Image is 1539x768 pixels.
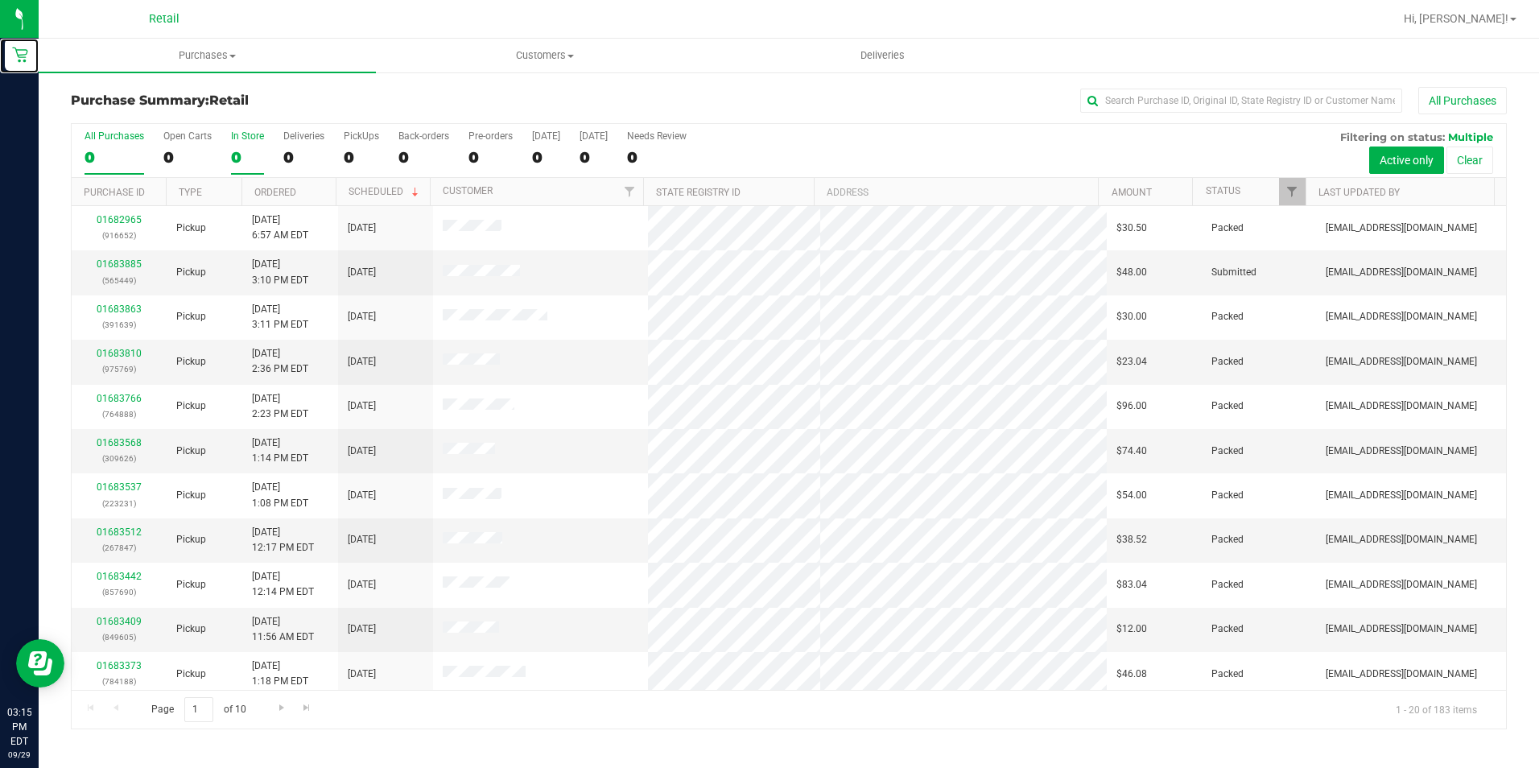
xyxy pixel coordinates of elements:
[1340,130,1445,143] span: Filtering on status:
[1446,147,1493,174] button: Clear
[231,148,264,167] div: 0
[97,214,142,225] a: 01682965
[1112,187,1152,198] a: Amount
[97,393,142,404] a: 01683766
[1116,221,1147,236] span: $30.50
[1369,147,1444,174] button: Active only
[7,705,31,749] p: 03:15 PM EDT
[1211,265,1256,280] span: Submitted
[252,659,308,689] span: [DATE] 1:18 PM EDT
[1116,265,1147,280] span: $48.00
[348,398,376,414] span: [DATE]
[176,265,206,280] span: Pickup
[283,130,324,142] div: Deliveries
[348,444,376,459] span: [DATE]
[348,221,376,236] span: [DATE]
[39,39,376,72] a: Purchases
[1326,667,1477,682] span: [EMAIL_ADDRESS][DOMAIN_NAME]
[1211,621,1244,637] span: Packed
[1326,398,1477,414] span: [EMAIL_ADDRESS][DOMAIN_NAME]
[97,660,142,671] a: 01683373
[1326,532,1477,547] span: [EMAIL_ADDRESS][DOMAIN_NAME]
[348,667,376,682] span: [DATE]
[81,630,157,645] p: (849605)
[252,213,308,243] span: [DATE] 6:57 AM EDT
[97,303,142,315] a: 01683863
[398,148,449,167] div: 0
[1326,309,1477,324] span: [EMAIL_ADDRESS][DOMAIN_NAME]
[81,540,157,555] p: (267847)
[295,697,319,719] a: Go to the last page
[1116,667,1147,682] span: $46.08
[532,148,560,167] div: 0
[163,148,212,167] div: 0
[656,187,741,198] a: State Registry ID
[176,577,206,593] span: Pickup
[176,532,206,547] span: Pickup
[617,178,643,205] a: Filter
[97,258,142,270] a: 01683885
[81,451,157,466] p: (309626)
[1211,532,1244,547] span: Packed
[1326,221,1477,236] span: [EMAIL_ADDRESS][DOMAIN_NAME]
[344,148,379,167] div: 0
[81,584,157,600] p: (857690)
[348,265,376,280] span: [DATE]
[97,348,142,359] a: 01683810
[1211,354,1244,370] span: Packed
[1116,309,1147,324] span: $30.00
[468,148,513,167] div: 0
[283,148,324,167] div: 0
[580,148,608,167] div: 0
[179,187,202,198] a: Type
[176,354,206,370] span: Pickup
[252,480,308,510] span: [DATE] 1:08 PM EDT
[184,697,213,722] input: 1
[1448,130,1493,143] span: Multiple
[7,749,31,761] p: 09/29
[81,407,157,422] p: (764888)
[1211,309,1244,324] span: Packed
[138,697,259,722] span: Page of 10
[1206,185,1240,196] a: Status
[580,130,608,142] div: [DATE]
[532,130,560,142] div: [DATE]
[252,436,308,466] span: [DATE] 1:14 PM EDT
[1318,187,1400,198] a: Last Updated By
[97,481,142,493] a: 01683537
[398,130,449,142] div: Back-orders
[252,569,314,600] span: [DATE] 12:14 PM EDT
[1326,621,1477,637] span: [EMAIL_ADDRESS][DOMAIN_NAME]
[377,48,712,63] span: Customers
[1383,697,1490,721] span: 1 - 20 of 183 items
[814,178,1098,206] th: Address
[1116,488,1147,503] span: $54.00
[254,187,296,198] a: Ordered
[81,273,157,288] p: (565449)
[1418,87,1507,114] button: All Purchases
[443,185,493,196] a: Customer
[348,532,376,547] span: [DATE]
[81,674,157,689] p: (784188)
[1116,532,1147,547] span: $38.52
[84,187,145,198] a: Purchase ID
[344,130,379,142] div: PickUps
[1116,621,1147,637] span: $12.00
[1326,444,1477,459] span: [EMAIL_ADDRESS][DOMAIN_NAME]
[71,93,550,108] h3: Purchase Summary:
[252,614,314,645] span: [DATE] 11:56 AM EDT
[12,47,28,63] inline-svg: Retail
[1404,12,1508,25] span: Hi, [PERSON_NAME]!
[1211,398,1244,414] span: Packed
[1211,577,1244,593] span: Packed
[39,48,376,63] span: Purchases
[176,309,206,324] span: Pickup
[176,488,206,503] span: Pickup
[1116,398,1147,414] span: $96.00
[1211,488,1244,503] span: Packed
[1116,444,1147,459] span: $74.40
[270,697,293,719] a: Go to the next page
[1080,89,1402,113] input: Search Purchase ID, Original ID, State Registry ID or Customer Name...
[85,148,144,167] div: 0
[81,496,157,511] p: (223231)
